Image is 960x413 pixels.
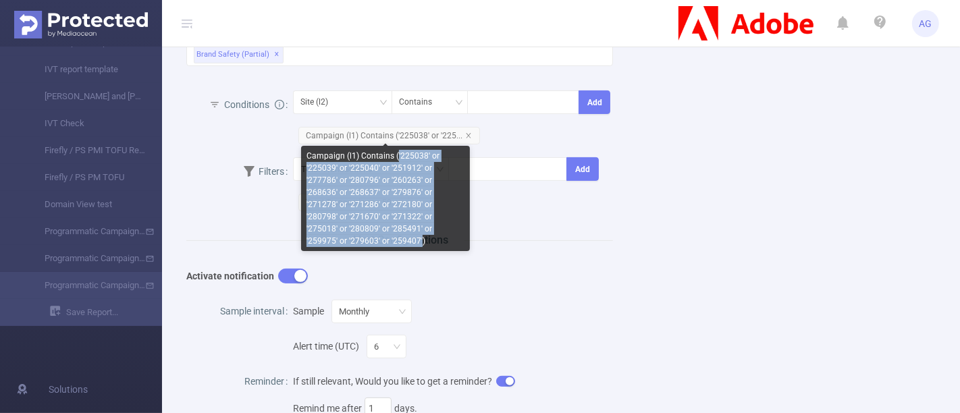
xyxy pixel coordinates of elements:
a: Save Report... [50,299,162,326]
button: Add [579,90,610,114]
div: Campaign (l1) Contains ('225038' or '225039' or '225040' or '251912' or '277786' or '280796' or '... [301,146,470,251]
span: Sample interval [220,306,284,316]
span: Brand Safety (partial) [194,46,284,63]
div: 6 [374,335,388,358]
i: icon: down [379,99,388,108]
span: Solutions [49,376,88,403]
a: Programmatic Campaigns Monthly IVT [27,218,146,245]
a: Firefly / PS PMI TOFU Report [27,137,146,164]
span: Filters [244,166,284,177]
div: Site (l2) [300,91,338,113]
div: Alert time (UTC) [293,325,613,360]
i: icon: down [398,308,406,317]
button: Add [566,157,598,181]
span: Reminder [244,376,284,387]
span: ✕ [274,47,279,63]
a: [PERSON_NAME] and [PERSON_NAME] PM Report Template [27,83,146,110]
i: icon: info-circle [275,100,284,109]
i: icon: down [393,343,401,352]
a: Programmatic Campaigns Monthly Blocked [27,272,146,299]
b: Activate notification [186,271,274,281]
a: Programmatic Campaigns Monthly MFA [27,245,146,272]
img: Protected Media [14,11,148,38]
div: Sample [293,298,613,325]
a: Firefly / PS PM TOFU [27,164,146,191]
a: Domain View test [27,191,146,218]
div: Contains [399,91,442,113]
span: AG [919,10,932,37]
span: Total Transactions ≥ 50 [298,194,410,211]
i: icon: close [465,132,472,139]
span: Conditions [224,99,284,110]
a: IVT report template [27,56,146,83]
span: Campaign (l1) Contains ('225038' or '225... [298,127,480,144]
div: Monthly [339,300,379,323]
a: IVT Check [27,110,146,137]
i: icon: down [455,99,463,108]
